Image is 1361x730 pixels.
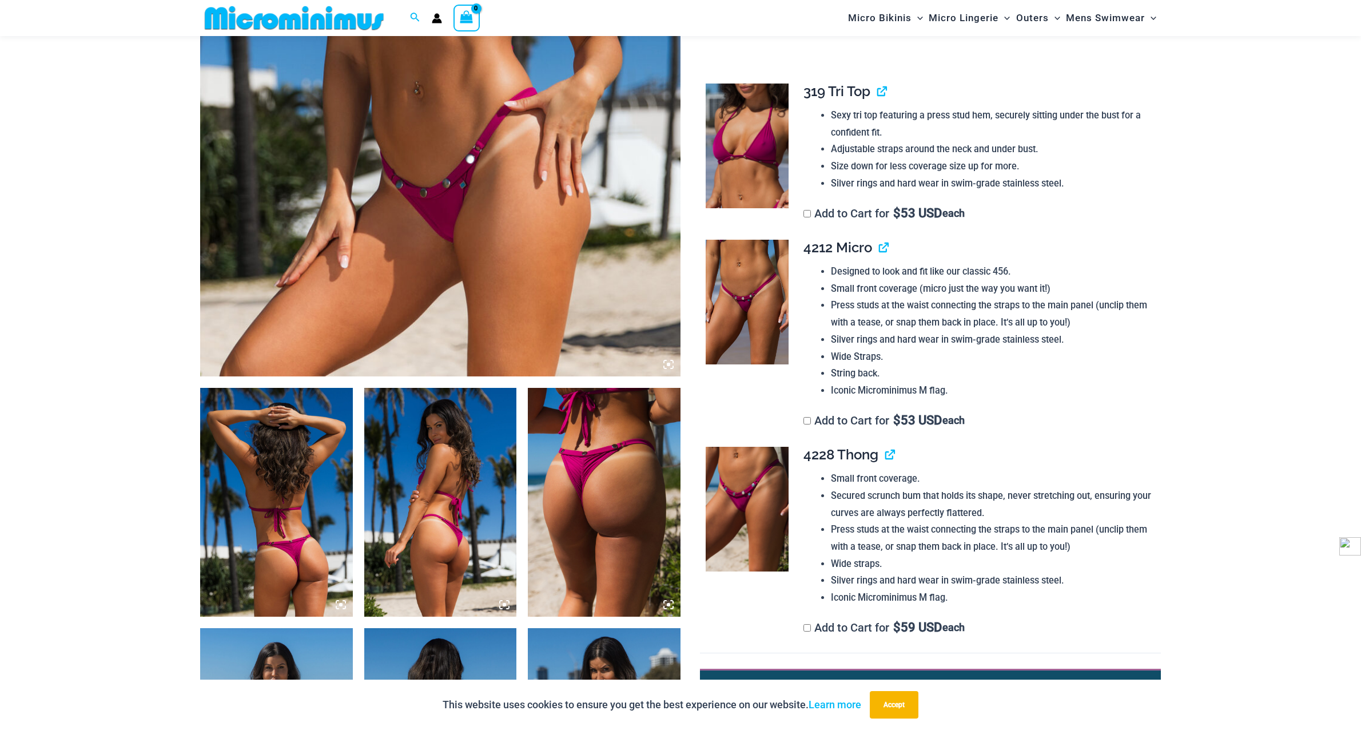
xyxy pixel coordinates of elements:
span: Menu Toggle [1049,3,1060,33]
img: MM SHOP LOGO FLAT [200,5,388,31]
a: Search icon link [410,11,420,25]
input: Add to Cart for$59 USD each [803,624,811,632]
li: String back. [831,365,1151,382]
img: Tight Rope Pink 4228 Thong [706,447,789,572]
img: Tight Rope Pink 319 Top [706,84,789,208]
li: Wide Straps. [831,348,1151,366]
label: Add to Cart for [803,621,965,634]
li: Press studs at the waist connecting the straps to the main panel (unclip them with a tease, or sn... [831,521,1151,555]
li: Silver rings and hard wear in swim-grade stainless steel. [831,572,1151,589]
span: 53 USD [893,208,942,219]
a: Mens SwimwearMenu ToggleMenu Toggle [1063,3,1159,33]
span: 319 Tri Top [803,83,870,100]
span: Menu Toggle [1145,3,1156,33]
span: Micro Bikinis [848,3,912,33]
span: Mens Swimwear [1066,3,1145,33]
span: each [942,622,965,633]
nav: Site Navigation [843,2,1161,34]
li: Secured scrunch bum that holds its shape, never stretching out, ensuring your curves are always p... [831,487,1151,521]
span: each [942,415,965,426]
a: Micro BikinisMenu ToggleMenu Toggle [845,3,926,33]
span: $ [893,206,901,220]
img: Tight Rope Pink 319 Top 4228 Thong [200,388,353,617]
li: Adjustable straps around the neck and under bust. [831,141,1151,158]
input: Add to Cart for$53 USD each [803,417,811,424]
a: Account icon link [432,13,442,23]
img: side-widget.svg [1339,537,1361,556]
li: Wide straps. [831,556,1151,573]
span: 53 USD [893,415,942,426]
li: Iconic Microminimus M flag. [831,382,1151,399]
span: Menu Toggle [912,3,923,33]
span: 4212 Micro [803,239,872,256]
img: Tight Rope Pink 4228 Thong [528,388,680,617]
label: Add to Cart for [803,414,965,427]
li: Silver rings and hard wear in swim-grade stainless steel. [831,175,1151,192]
p: This website uses cookies to ensure you get the best experience on our website. [443,696,861,713]
li: Small front coverage. [831,470,1151,487]
li: Iconic Microminimus M flag. [831,589,1151,606]
span: Menu Toggle [998,3,1010,33]
a: Micro LingerieMenu ToggleMenu Toggle [926,3,1013,33]
li: Small front coverage (micro just the way you want it!) [831,280,1151,297]
a: Learn more [809,699,861,711]
li: Designed to look and fit like our classic 456. [831,263,1151,280]
img: Tight Rope Pink 319 4212 Micro [706,240,789,364]
img: Tight Rope Pink 319 Top 4228 Thong [364,388,517,617]
button: Accept [870,691,918,719]
li: Size down for less coverage size up for more. [831,158,1151,175]
span: 4228 Thong [803,446,878,463]
span: Outers [1016,3,1049,33]
li: Press studs at the waist connecting the straps to the main panel (unclip them with a tease, or sn... [831,297,1151,331]
span: $ [893,413,901,427]
span: each [942,208,965,219]
label: Add to Cart for [803,207,965,220]
span: Micro Lingerie [929,3,998,33]
input: Add to Cart for$53 USD each [803,210,811,217]
span: $ [893,620,901,634]
li: Sexy tri top featuring a press stud hem, securely sitting under the bust for a confident fit. [831,107,1151,141]
a: OutersMenu ToggleMenu Toggle [1013,3,1063,33]
span: 59 USD [893,622,942,633]
a: View Shopping Cart, empty [453,5,480,31]
li: Silver rings and hard wear in swim-grade stainless steel. [831,331,1151,348]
